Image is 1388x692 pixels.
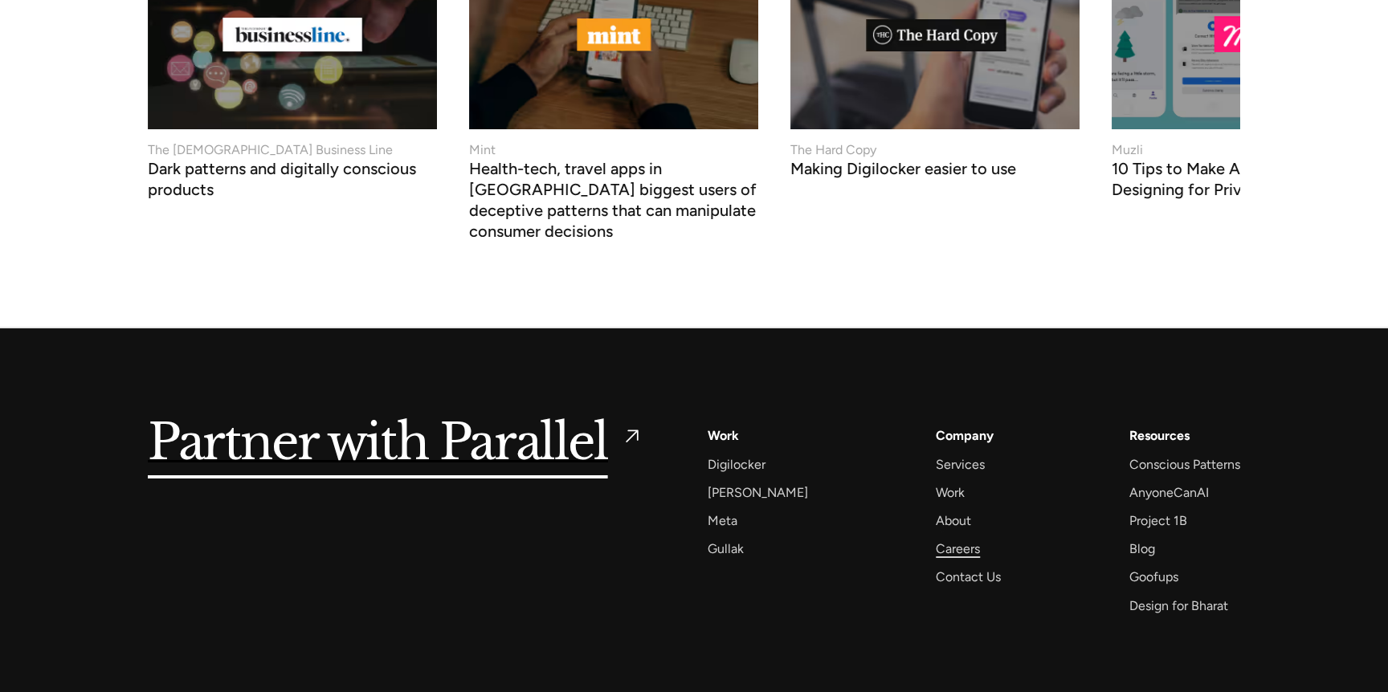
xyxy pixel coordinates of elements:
h5: Partner with Parallel [148,425,608,462]
a: Work [708,425,739,446]
a: Project 1B [1129,510,1187,531]
a: Services [936,454,985,475]
a: AnyoneCanAI [1129,482,1209,503]
div: The Hard Copy [790,140,876,160]
a: Design for Bharat [1129,595,1228,617]
a: [PERSON_NAME] [708,482,808,503]
div: Mint [469,140,496,160]
div: Resources [1129,425,1190,446]
a: Contact Us [936,566,1001,588]
h3: Health-tech, travel apps in [GEOGRAPHIC_DATA] biggest users of deceptive patterns that can manipu... [469,163,758,242]
a: Conscious Patterns [1129,454,1240,475]
h3: Making Digilocker easier to use [790,163,1016,179]
div: The [DEMOGRAPHIC_DATA] Business Line [148,140,393,160]
a: About [936,510,971,531]
div: Muzli [1112,140,1143,160]
a: Careers [936,538,980,560]
a: Partner with Parallel [148,425,643,462]
a: Work [936,482,965,503]
a: Digilocker [708,454,765,475]
h3: Dark patterns and digitally conscious products [148,163,437,200]
a: Blog [1129,538,1155,560]
a: Company [936,425,994,446]
a: Meta [708,510,737,531]
a: Gullak [708,538,744,560]
a: Goofups [1129,566,1178,588]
